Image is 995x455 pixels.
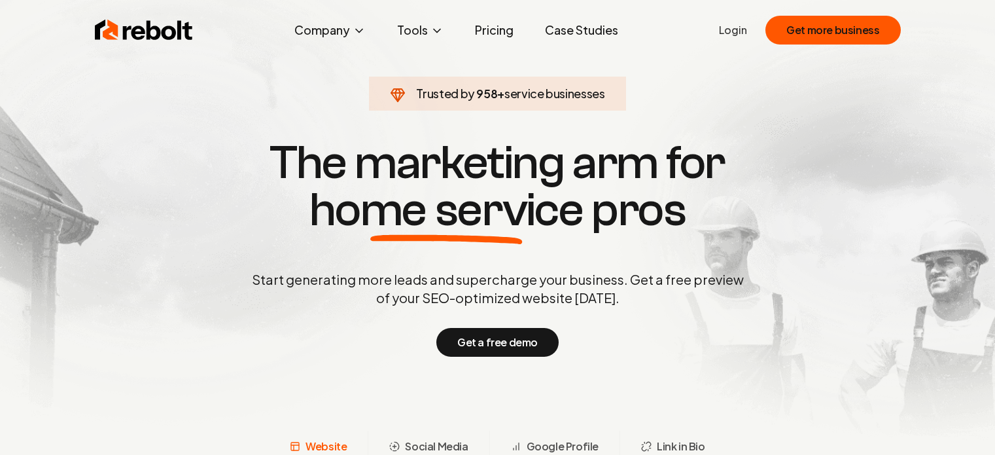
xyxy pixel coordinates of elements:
span: service businesses [504,86,605,101]
h1: The marketing arm for pros [184,139,812,234]
a: Pricing [464,17,524,43]
span: + [497,86,504,101]
a: Case Studies [534,17,629,43]
span: Link in Bio [657,439,705,454]
img: Rebolt Logo [95,17,193,43]
a: Login [719,22,747,38]
span: Social Media [405,439,468,454]
span: home service [309,187,584,234]
button: Tools [387,17,454,43]
button: Get more business [765,16,900,45]
p: Start generating more leads and supercharge your business. Get a free preview of your SEO-optimiz... [249,270,746,307]
span: 958 [476,84,497,103]
span: Google Profile [527,439,599,454]
button: Get a free demo [436,328,559,357]
span: Website [305,439,347,454]
button: Company [284,17,376,43]
span: Trusted by [416,86,474,101]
